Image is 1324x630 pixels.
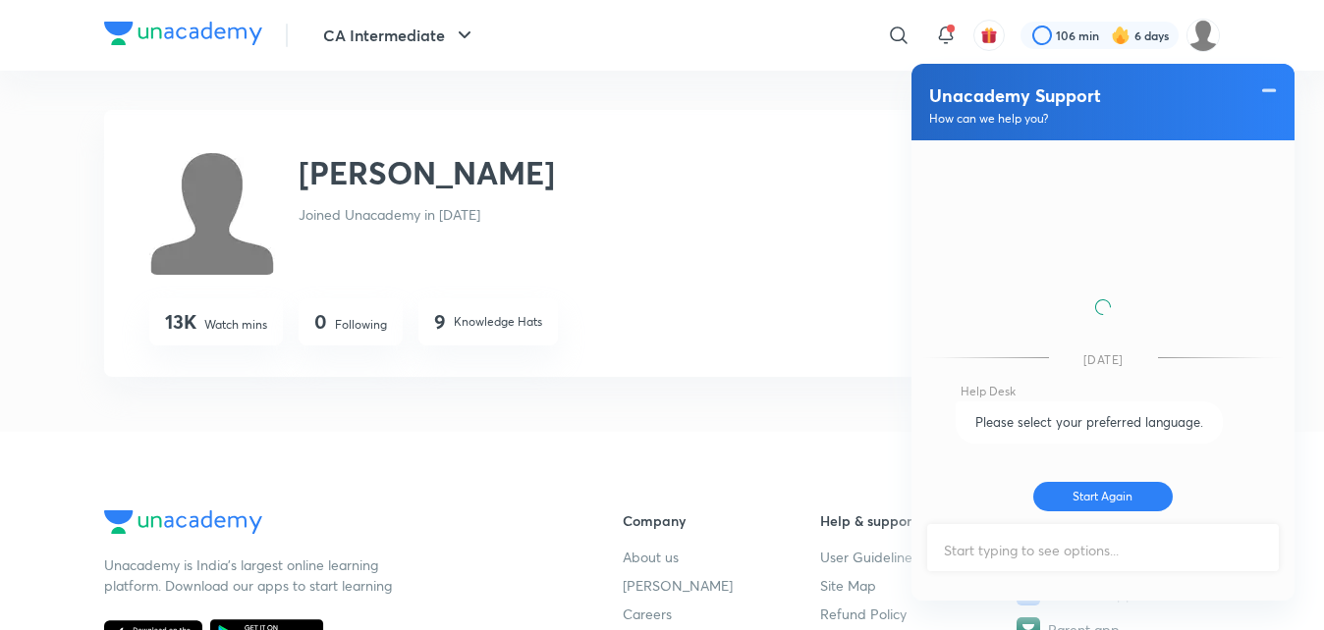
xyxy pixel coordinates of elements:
h4: 0 [314,310,327,334]
img: avatar [980,26,998,44]
h4: 9 [434,310,446,334]
label: How can we help you? [929,111,1207,126]
div: Minimize [1259,79,1279,98]
img: Shikha kumari [1186,19,1220,52]
button: avatar [973,20,1005,51]
img: Company Logo [104,510,262,534]
img: Company Logo [104,22,262,45]
a: [PERSON_NAME] [623,575,820,596]
p: Joined Unacademy in [DATE] [299,204,555,225]
a: About us [623,547,820,567]
img: streak [1111,26,1131,45]
a: Company Logo [104,22,262,50]
p: Following [335,316,387,334]
a: Site Map [820,575,1018,596]
img: Avatar [149,149,275,275]
h6: Help & support [820,510,1018,531]
h4: 13K [165,310,196,334]
h6: Company [623,510,820,531]
a: Careers [623,604,820,624]
input: Start typing to see options... [929,526,1259,574]
label: Unacademy Support [929,83,1207,107]
a: Refund Policy [820,604,1018,624]
span: Careers [623,604,672,624]
a: Company Logo [104,510,560,539]
button: Start Again [1033,482,1174,511]
p: Knowledge Hats [454,313,542,331]
a: User Guidelines [820,547,1018,567]
h2: [PERSON_NAME] [299,149,555,196]
button: CA Intermediate [311,16,488,55]
p: Unacademy is India’s largest online learning platform. Download our apps to start learning [104,554,399,596]
p: Watch mins [204,316,267,334]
